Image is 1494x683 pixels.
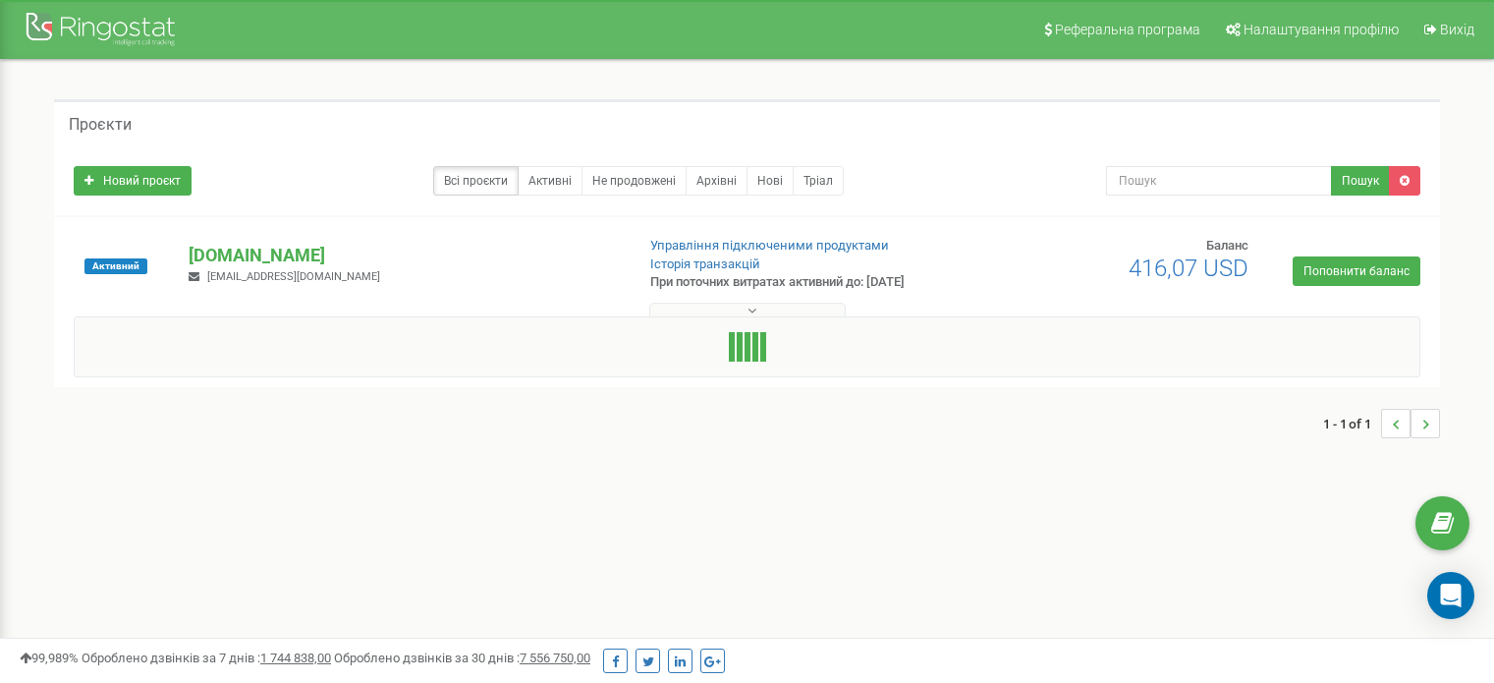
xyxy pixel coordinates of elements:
h5: Проєкти [69,116,132,134]
span: Оброблено дзвінків за 7 днів : [82,651,331,665]
span: Вихід [1440,22,1474,37]
a: Не продовжені [581,166,687,196]
p: [DOMAIN_NAME] [189,243,618,268]
u: 1 744 838,00 [260,651,331,665]
span: [EMAIL_ADDRESS][DOMAIN_NAME] [207,270,380,283]
a: Нові [747,166,794,196]
span: Баланс [1206,238,1248,253]
a: Активні [518,166,582,196]
span: Реферальна програма [1055,22,1200,37]
a: Тріал [793,166,844,196]
span: Оброблено дзвінків за 30 днів : [334,651,590,665]
a: Новий проєкт [74,166,192,196]
span: 416,07 USD [1129,255,1248,282]
a: Історія транзакцій [650,256,760,271]
span: 99,989% [20,651,79,665]
span: 1 - 1 of 1 [1323,409,1381,438]
span: Налаштування профілю [1244,22,1399,37]
u: 7 556 750,00 [520,651,590,665]
span: Активний [84,258,147,274]
div: Open Intercom Messenger [1427,572,1474,619]
p: При поточних витратах активний до: [DATE] [650,273,965,292]
button: Пошук [1331,166,1390,196]
a: Архівні [686,166,747,196]
a: Управління підключеними продуктами [650,238,889,253]
a: Поповнити баланс [1293,256,1420,286]
a: Всі проєкти [433,166,519,196]
input: Пошук [1106,166,1332,196]
nav: ... [1323,389,1440,458]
